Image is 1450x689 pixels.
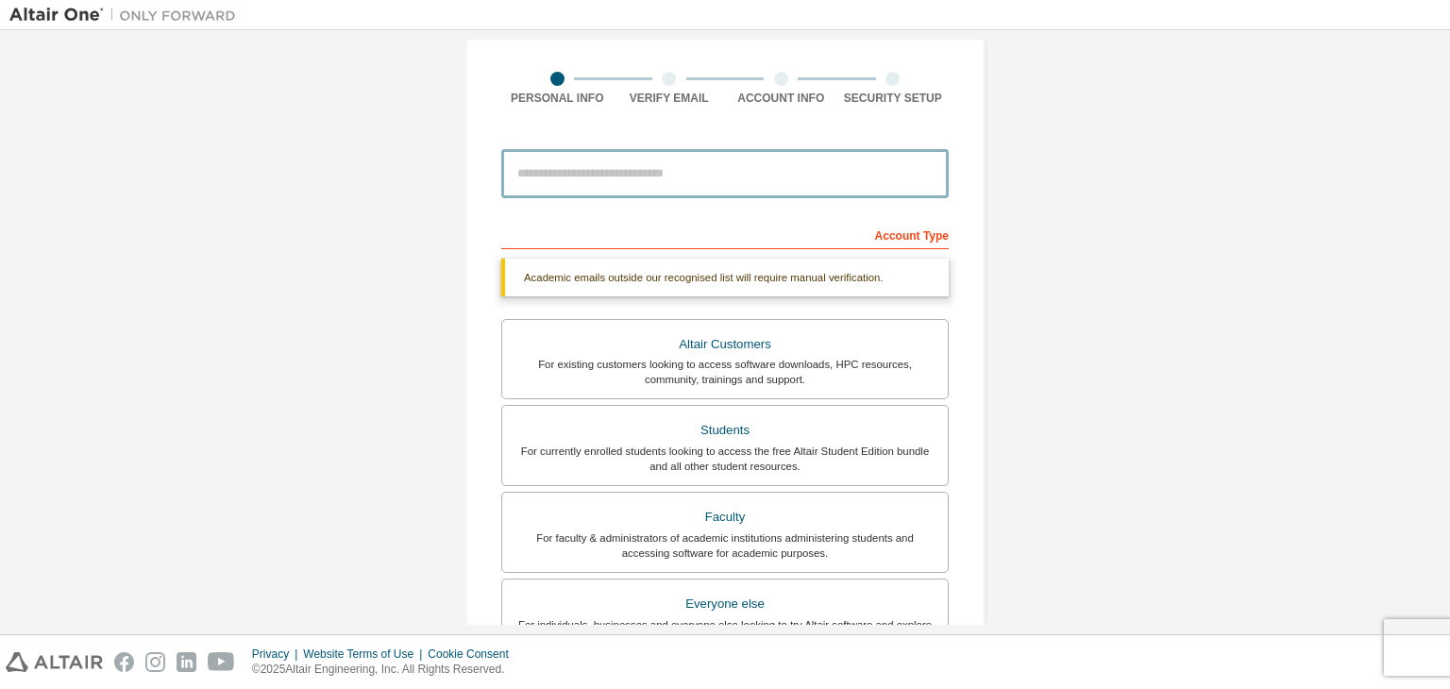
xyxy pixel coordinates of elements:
[145,652,165,672] img: instagram.svg
[514,417,936,444] div: Students
[303,647,428,662] div: Website Terms of Use
[501,91,614,106] div: Personal Info
[114,652,134,672] img: facebook.svg
[208,652,235,672] img: youtube.svg
[514,617,936,647] div: For individuals, businesses and everyone else looking to try Altair software and explore our prod...
[514,444,936,474] div: For currently enrolled students looking to access the free Altair Student Edition bundle and all ...
[837,91,950,106] div: Security Setup
[514,591,936,617] div: Everyone else
[177,652,196,672] img: linkedin.svg
[514,530,936,561] div: For faculty & administrators of academic institutions administering students and accessing softwa...
[614,91,726,106] div: Verify Email
[252,647,303,662] div: Privacy
[428,647,519,662] div: Cookie Consent
[9,6,245,25] img: Altair One
[725,91,837,106] div: Account Info
[514,331,936,358] div: Altair Customers
[514,357,936,387] div: For existing customers looking to access software downloads, HPC resources, community, trainings ...
[6,652,103,672] img: altair_logo.svg
[514,504,936,530] div: Faculty
[501,259,949,296] div: Academic emails outside our recognised list will require manual verification.
[501,219,949,249] div: Account Type
[252,662,520,678] p: © 2025 Altair Engineering, Inc. All Rights Reserved.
